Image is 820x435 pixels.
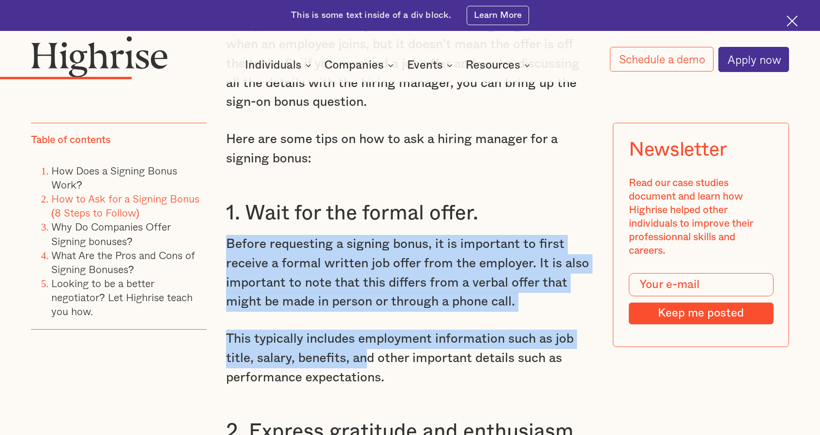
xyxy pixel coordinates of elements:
div: Events [407,59,443,71]
input: Keep me posted [629,303,773,324]
div: Resources [466,59,533,71]
a: Learn More [467,6,529,25]
div: Companies [324,59,384,71]
a: Apply now [718,47,789,72]
div: Individuals [245,59,314,71]
h3: 1. Wait for the formal offer. [226,201,594,226]
a: How Does a Signing Bonus Work? [51,162,177,192]
a: Schedule a demo [610,47,713,72]
div: Companies [324,59,396,71]
div: Individuals [245,59,302,71]
a: How to Ask for a Signing Bonus (8 Steps to Follow) [51,190,199,220]
div: Resources [466,59,520,71]
div: Read our case studies document and learn how Highrise helped other individuals to improve their p... [629,176,773,258]
div: Newsletter [629,139,727,161]
img: Highrise logo [31,36,168,77]
a: Looking to be a better negotiator? Let Highrise teach you how. [51,275,193,319]
div: This is some text inside of a div block. [291,9,451,21]
p: Before requesting a signing bonus, it is important to first receive a formal written job offer fr... [226,235,594,312]
p: This typically includes employment information such as job title, salary, benefits, and other imp... [226,330,594,387]
form: Modal Form [629,273,773,324]
img: Cross icon [787,15,798,27]
a: What Are the Pros and Cons of Signing Bonuses? [51,247,195,277]
div: Table of contents [31,133,110,147]
div: Events [407,59,456,71]
p: Here are some tips on how to ask a hiring manager for a signing bonus: [226,130,594,168]
input: Your e-mail [629,273,773,296]
a: Why Do Companies Offer Signing bonuses? [51,218,170,248]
